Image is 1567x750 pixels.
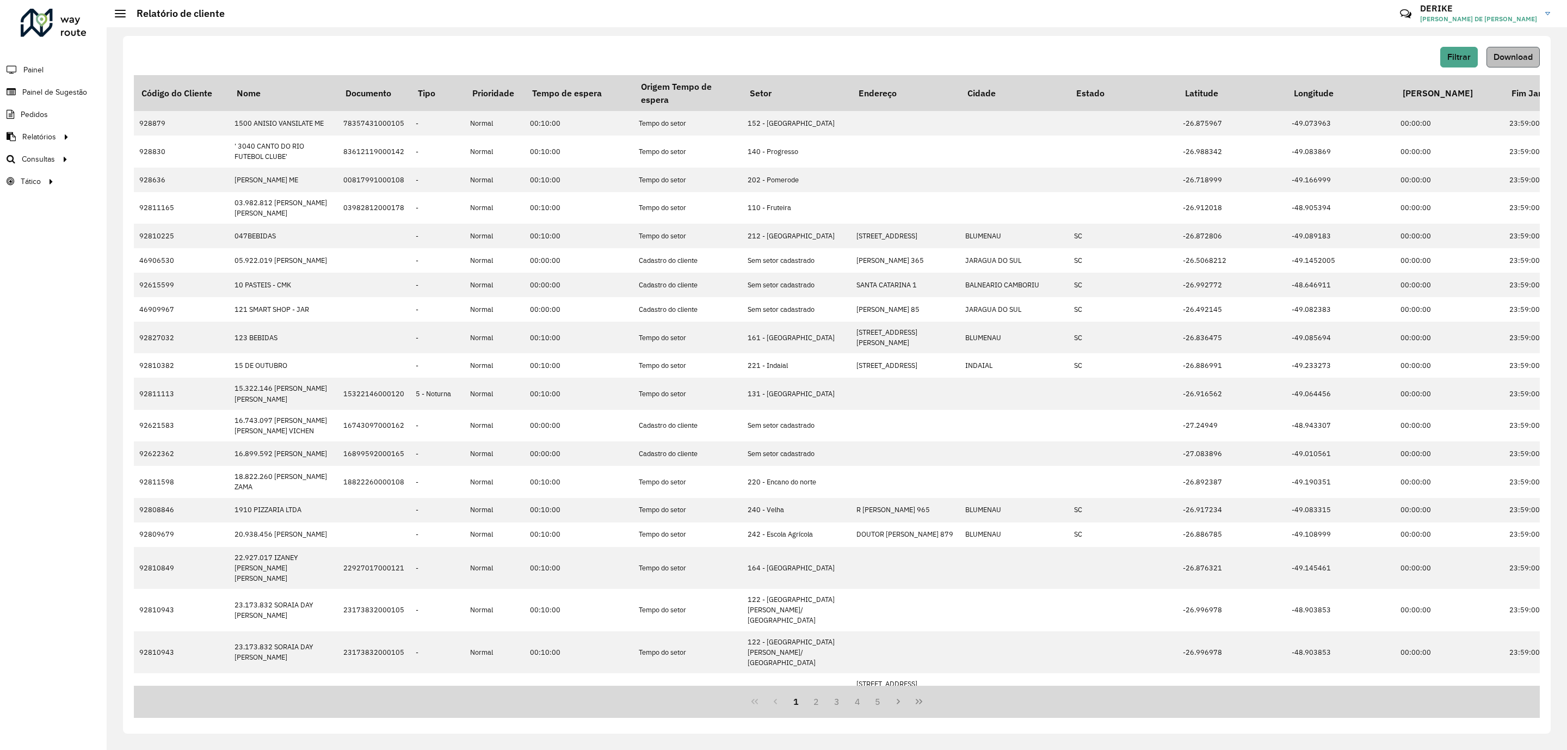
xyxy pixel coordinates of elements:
td: -26.876321 [1177,547,1286,589]
td: - [410,498,465,522]
td: -48.903853 [1286,589,1395,631]
td: Normal [465,111,525,136]
td: Tempo do setor [633,547,742,589]
td: -26.836475 [1177,322,1286,353]
td: - [410,136,465,167]
td: Tempo do setor [633,589,742,631]
button: Download [1486,47,1540,67]
td: ' 3040 CANTO DO RIO FUTEBOL CLUBE' [229,136,338,167]
td: -26.905858 [1177,673,1286,705]
th: Prioridade [465,75,525,111]
td: 121 SMART SHOP - JAR [229,297,338,322]
th: Documento [338,75,410,111]
td: Normal [465,498,525,522]
td: 00:00:00 [1395,441,1504,466]
td: 1910 PIZZARIA LTDA [229,498,338,522]
span: Download [1494,52,1533,62]
td: 92811113 [134,378,229,409]
td: BALNEARIO CAMBORIU [960,273,1069,297]
td: 00:00:00 [525,441,633,466]
th: Longitude [1286,75,1395,111]
td: -49.089183 [1286,224,1395,248]
td: 92811165 [134,192,229,224]
td: Tempo do setor [633,224,742,248]
td: Normal [465,522,525,547]
td: -26.5068212 [1177,248,1286,273]
td: -49.361556 [1286,673,1395,705]
td: 00:00:00 [1395,322,1504,353]
td: SC [1069,673,1177,705]
td: Sem setor cadastrado [742,297,851,322]
td: [PERSON_NAME] 365 [851,248,960,273]
span: [PERSON_NAME] DE [PERSON_NAME] [1420,14,1537,24]
td: SANTA CATARINA 1 [851,273,960,297]
td: - [410,466,465,497]
td: 92810943 [134,631,229,674]
td: -49.190351 [1286,466,1395,497]
td: 00:10:00 [525,136,633,167]
td: 00:00:00 [1395,136,1504,167]
td: 00:10:00 [525,589,633,631]
td: 221 - Indaial [742,353,851,378]
td: 00:00:00 [525,273,633,297]
td: 03982812000178 [338,192,410,224]
td: Normal [465,589,525,631]
td: Normal [465,631,525,674]
td: -26.988342 [1177,136,1286,167]
td: BLUMENAU [960,522,1069,547]
td: Normal [465,547,525,589]
td: Cadastro do cliente [633,273,742,297]
td: - [410,589,465,631]
td: Normal [465,136,525,167]
td: [PERSON_NAME] ME [229,168,338,192]
td: Normal [465,410,525,441]
td: 152 - [GEOGRAPHIC_DATA] [742,111,851,136]
td: SC [1069,248,1177,273]
td: - [410,522,465,547]
td: 92809679 [134,522,229,547]
th: Tipo [410,75,465,111]
th: Estado [1069,75,1177,111]
td: 202 - Pomerode [742,168,851,192]
td: RODEIO [960,673,1069,705]
td: 00:00:00 [1395,248,1504,273]
button: 5 [868,691,889,712]
td: 15 DE OUTUBRO [229,353,338,378]
td: Normal [465,322,525,353]
td: -48.646911 [1286,273,1395,297]
td: BLUMENAU [960,498,1069,522]
td: 928879 [134,111,229,136]
td: -27.083896 [1177,441,1286,466]
td: -49.166999 [1286,168,1395,192]
td: 00:10:00 [525,466,633,497]
td: Tempo do setor [633,631,742,674]
td: 92810382 [134,353,229,378]
td: -49.082383 [1286,297,1395,322]
td: 10 PASTEIS - CMK [229,273,338,297]
th: Setor [742,75,851,111]
td: 00:00:00 [1395,297,1504,322]
td: 00:10:00 [525,111,633,136]
td: 23.837.150 [PERSON_NAME] [229,673,338,705]
td: -26.718999 [1177,168,1286,192]
td: 23173832000105 [338,589,410,631]
td: 22.927.017 IZANEY [PERSON_NAME] [PERSON_NAME] [229,547,338,589]
td: 00:00:00 [1395,589,1504,631]
td: 16743097000162 [338,410,410,441]
td: -49.010561 [1286,441,1395,466]
td: 92615599 [134,273,229,297]
td: Tempo do setor [633,136,742,167]
td: 00:00:00 [525,297,633,322]
td: 15.322.146 [PERSON_NAME] [PERSON_NAME] [229,378,338,409]
td: 00:00:00 [1395,498,1504,522]
td: 18822260000108 [338,466,410,497]
td: 00:10:00 [525,631,633,674]
td: 122 - [GEOGRAPHIC_DATA][PERSON_NAME]/ [GEOGRAPHIC_DATA] [742,631,851,674]
td: -49.083315 [1286,498,1395,522]
td: Normal [465,248,525,273]
button: Last Page [909,691,929,712]
span: Pedidos [21,109,48,120]
td: 16899592000165 [338,441,410,466]
td: Tempo do setor [633,322,742,353]
td: Tempo do setor [633,466,742,497]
